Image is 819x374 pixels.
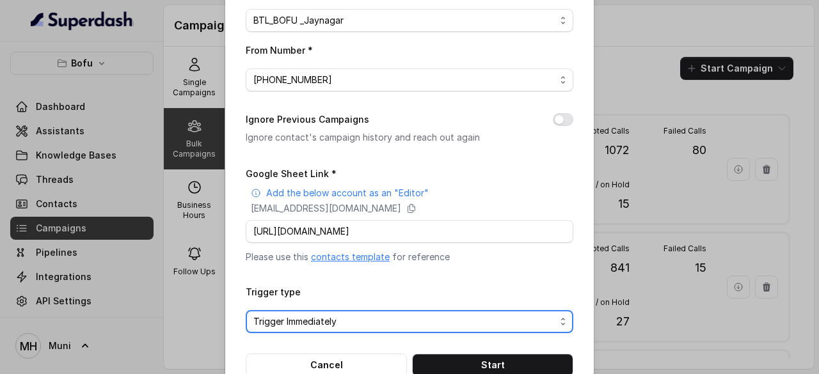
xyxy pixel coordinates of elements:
[251,202,401,215] p: [EMAIL_ADDRESS][DOMAIN_NAME]
[253,314,555,329] span: Trigger Immediately
[246,45,313,56] label: From Number *
[246,168,337,179] label: Google Sheet Link *
[253,72,555,88] span: [PHONE_NUMBER]
[266,187,429,199] p: Add the below account as an "Editor"
[246,112,369,127] label: Ignore Previous Campaigns
[246,310,573,333] button: Trigger Immediately
[246,251,573,263] p: Please use this for reference
[246,68,573,91] button: [PHONE_NUMBER]
[253,13,555,28] span: BTL_BOFU _Jaynagar
[246,286,301,297] label: Trigger type
[311,251,390,262] a: contacts template
[246,9,573,32] button: BTL_BOFU _Jaynagar
[246,130,532,145] p: Ignore contact's campaign history and reach out again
